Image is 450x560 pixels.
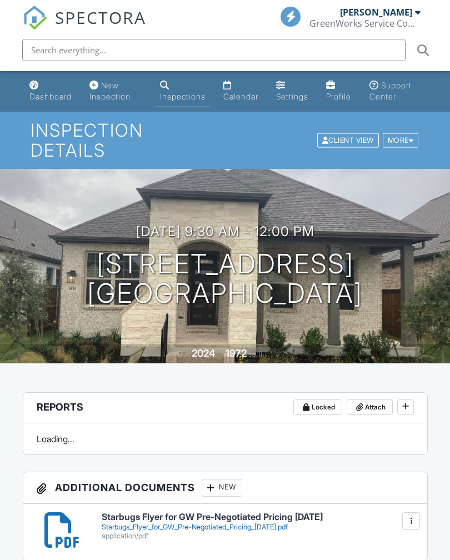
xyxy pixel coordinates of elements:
div: GreenWorks Service Company [309,18,421,29]
div: application/pdf [102,532,414,541]
div: 1972 [226,347,247,359]
a: Calendar [219,76,263,107]
div: Support Center [369,81,412,101]
div: [PERSON_NAME] [340,7,412,18]
span: Built [178,350,190,358]
h1: [STREET_ADDRESS] [GEOGRAPHIC_DATA] [87,249,363,308]
a: Client View [316,136,382,144]
h3: Additional Documents [23,472,427,504]
div: New Inspection [89,81,131,101]
div: Calendar [223,92,258,101]
span: SPECTORA [55,6,146,29]
a: Starbugs Flyer for GW Pre-Negotiated Pricing [DATE] Starbugs_Flyer_for_GW_Pre-Negotiated_Pricing_... [102,512,414,541]
h6: Starbugs Flyer for GW Pre-Negotiated Pricing [DATE] [102,512,414,522]
div: Client View [317,133,379,148]
a: Settings [272,76,313,107]
div: Inspections [160,92,206,101]
img: The Best Home Inspection Software - Spectora [23,6,47,30]
a: Inspections [156,76,210,107]
div: Starbugs_Flyer_for_GW_Pre-Negotiated_Pricing_[DATE].pdf [102,523,414,532]
a: Dashboard [25,76,76,107]
span: sq. ft. [248,350,264,358]
a: SPECTORA [23,15,146,38]
a: Profile [322,76,356,107]
div: New [202,479,242,497]
div: 2024 [192,347,215,359]
a: New Inspection [85,76,147,107]
a: Support Center [365,76,426,107]
div: More [383,133,419,148]
input: Search everything... [22,39,406,61]
h1: Inspection Details [31,121,419,159]
h3: [DATE] 9:30 am - 12:00 pm [136,224,314,239]
div: Dashboard [29,92,72,101]
div: Profile [326,92,351,101]
div: Settings [276,92,308,101]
